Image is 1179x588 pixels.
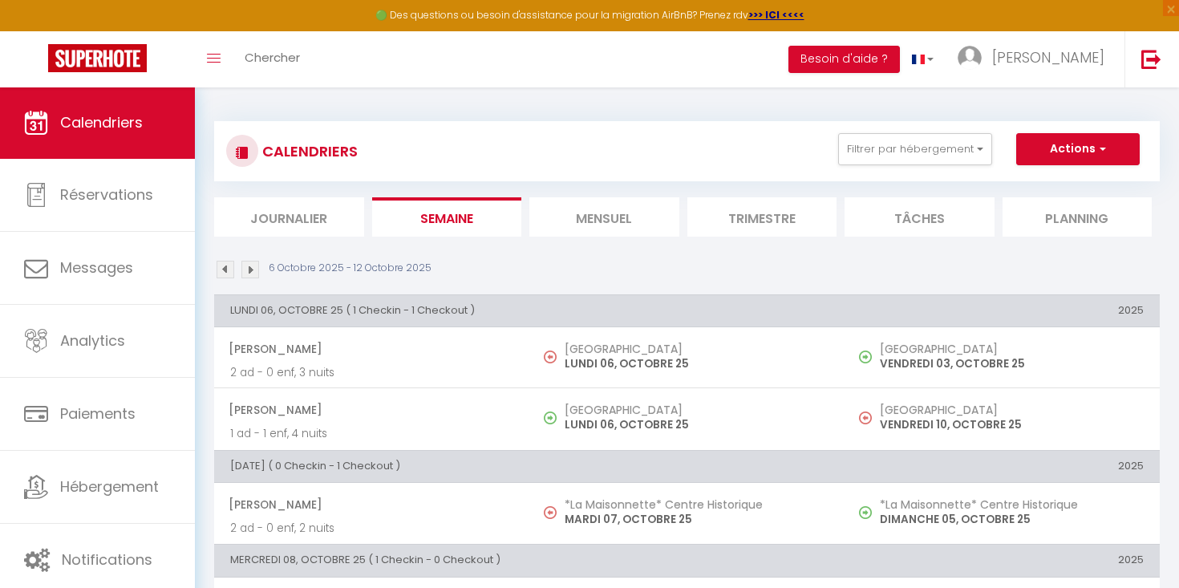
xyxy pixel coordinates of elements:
[230,425,513,442] p: 1 ad - 1 enf, 4 nuits
[258,133,358,169] h3: CALENDRIERS
[565,498,829,511] h5: *La Maisonnette* Centre Historique
[788,46,900,73] button: Besoin d'aide ?
[845,450,1160,482] th: 2025
[565,403,829,416] h5: [GEOGRAPHIC_DATA]
[880,355,1144,372] p: VENDREDI 03, OCTOBRE 25
[245,49,300,66] span: Chercher
[214,545,845,577] th: MERCREDI 08, OCTOBRE 25 ( 1 Checkin - 0 Checkout )
[269,261,431,276] p: 6 Octobre 2025 - 12 Octobre 2025
[544,506,557,519] img: NO IMAGE
[992,47,1104,67] span: [PERSON_NAME]
[60,330,125,351] span: Analytics
[229,395,513,425] span: [PERSON_NAME]
[1003,197,1153,237] li: Planning
[880,343,1144,355] h5: [GEOGRAPHIC_DATA]
[60,476,159,497] span: Hébergement
[60,185,153,205] span: Réservations
[544,351,557,363] img: NO IMAGE
[845,294,1160,326] th: 2025
[60,258,133,278] span: Messages
[1141,49,1161,69] img: logout
[859,506,872,519] img: NO IMAGE
[230,364,513,381] p: 2 ad - 0 enf, 3 nuits
[859,351,872,363] img: NO IMAGE
[859,412,872,424] img: NO IMAGE
[60,403,136,424] span: Paiements
[229,334,513,364] span: [PERSON_NAME]
[60,112,143,132] span: Calendriers
[214,450,845,482] th: [DATE] ( 0 Checkin - 1 Checkout )
[687,197,837,237] li: Trimestre
[845,545,1160,577] th: 2025
[880,511,1144,528] p: DIMANCHE 05, OCTOBRE 25
[230,520,513,537] p: 2 ad - 0 enf, 2 nuits
[1016,133,1140,165] button: Actions
[565,355,829,372] p: LUNDI 06, OCTOBRE 25
[880,416,1144,433] p: VENDREDI 10, OCTOBRE 25
[838,133,992,165] button: Filtrer par hébergement
[214,294,845,326] th: LUNDI 06, OCTOBRE 25 ( 1 Checkin - 1 Checkout )
[62,549,152,570] span: Notifications
[565,343,829,355] h5: [GEOGRAPHIC_DATA]
[565,511,829,528] p: MARDI 07, OCTOBRE 25
[946,31,1124,87] a: ... [PERSON_NAME]
[229,489,513,520] span: [PERSON_NAME]
[880,498,1144,511] h5: *La Maisonnette* Centre Historique
[529,197,679,237] li: Mensuel
[48,44,147,72] img: Super Booking
[372,197,522,237] li: Semaine
[845,197,995,237] li: Tâches
[233,31,312,87] a: Chercher
[748,8,804,22] a: >>> ICI <<<<
[880,403,1144,416] h5: [GEOGRAPHIC_DATA]
[214,197,364,237] li: Journalier
[565,416,829,433] p: LUNDI 06, OCTOBRE 25
[958,46,982,70] img: ...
